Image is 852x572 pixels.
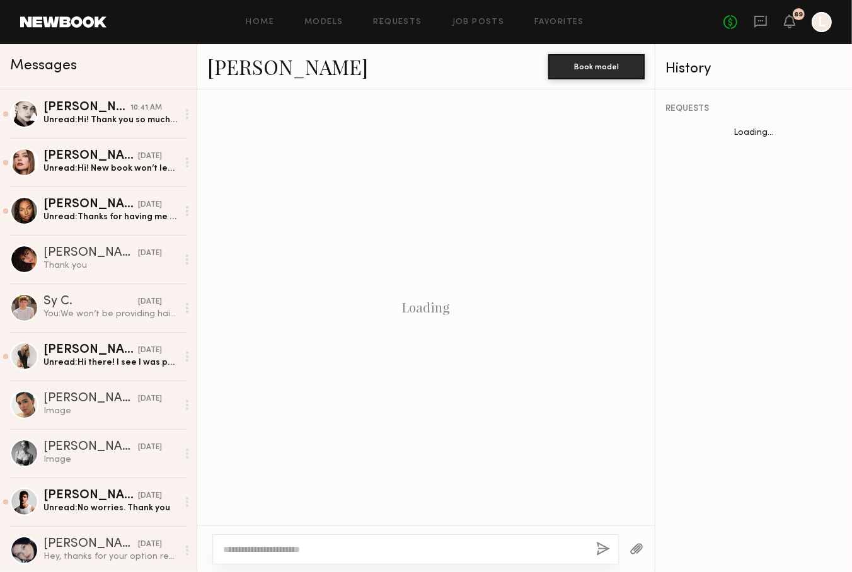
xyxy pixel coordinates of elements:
[138,442,162,454] div: [DATE]
[43,357,178,369] div: Unread: Hi there! I see I was put on hold for [DATE]. Just wanted to check in to see if there’s a...
[10,59,77,73] span: Messages
[43,489,138,502] div: [PERSON_NAME]
[43,344,138,357] div: [PERSON_NAME]
[43,114,178,126] div: Unread: Hi! Thank you so much for booking me for [DATE] shoot☺️ I would like to see if I should c...
[138,199,162,211] div: [DATE]
[534,18,584,26] a: Favorites
[304,18,343,26] a: Models
[665,62,842,76] div: History
[43,295,138,308] div: Sy C.
[43,454,178,466] div: Image
[374,18,422,26] a: Requests
[548,60,645,71] a: Book model
[43,260,178,272] div: Thank you
[138,393,162,405] div: [DATE]
[138,151,162,163] div: [DATE]
[452,18,505,26] a: Job Posts
[548,54,645,79] button: Book model
[43,163,178,174] div: Unread: Hi! New book won’t let me send videos but I dmed another video on instagram of my hair in...
[207,53,368,80] a: [PERSON_NAME]
[43,211,178,223] div: Unread: Thanks for having me again!
[655,129,852,137] div: Loading...
[812,12,832,32] a: L
[138,248,162,260] div: [DATE]
[130,102,162,114] div: 10:41 AM
[795,11,803,18] div: 89
[43,502,178,514] div: Unread: No worries. Thank you
[43,150,138,163] div: [PERSON_NAME]
[403,300,450,315] div: Loading
[43,247,138,260] div: [PERSON_NAME]
[43,405,178,417] div: Image
[138,345,162,357] div: [DATE]
[43,538,138,551] div: [PERSON_NAME]
[138,490,162,502] div: [DATE]
[43,101,130,114] div: [PERSON_NAME]
[43,441,138,454] div: [PERSON_NAME]
[43,392,138,405] div: [PERSON_NAME]
[665,105,842,113] div: REQUESTS
[43,308,178,320] div: You: We won’t be providing hair and makeup [DATE]. So please arrive with hair well kept/groomed
[43,551,178,563] div: Hey, thanks for your option request, I’d really love to work with you but I have another shoot on...
[138,296,162,308] div: [DATE]
[43,198,138,211] div: [PERSON_NAME]
[138,539,162,551] div: [DATE]
[246,18,275,26] a: Home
